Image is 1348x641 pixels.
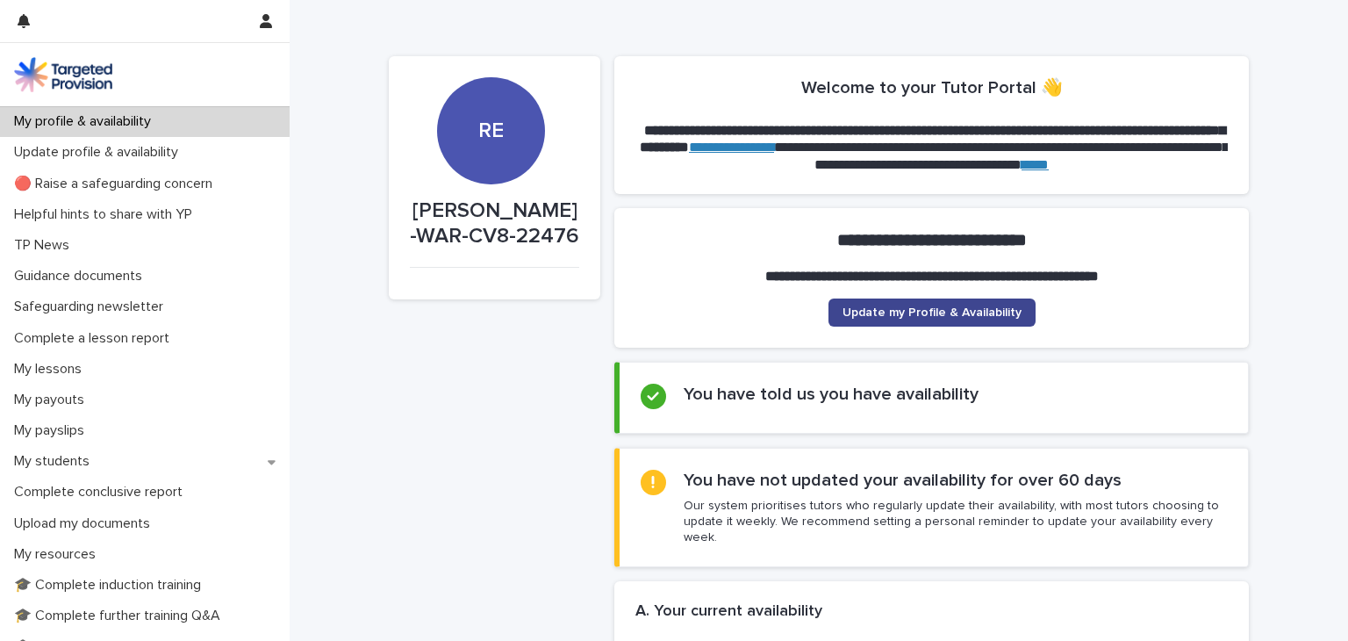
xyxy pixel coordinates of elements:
p: My payslips [7,422,98,439]
p: My lessons [7,361,96,378]
p: My students [7,453,104,470]
p: My profile & availability [7,113,165,130]
img: M5nRWzHhSzIhMunXDL62 [14,57,112,92]
p: Safeguarding newsletter [7,299,177,315]
p: Guidance documents [7,268,156,284]
p: Complete a lesson report [7,330,183,347]
p: TP News [7,237,83,254]
p: Update profile & availability [7,144,192,161]
div: RE [437,11,544,144]
p: Complete conclusive report [7,484,197,501]
p: Our system prioritises tutors who regularly update their availability, with most tutors choosing ... [684,498,1227,546]
a: Update my Profile & Availability [828,299,1036,327]
p: 🔴 Raise a safeguarding concern [7,176,226,192]
span: Update my Profile & Availability [842,306,1022,319]
h2: You have not updated your availability for over 60 days [684,470,1122,491]
h2: A. Your current availability [635,602,822,622]
h2: Welcome to your Tutor Portal 👋 [801,77,1063,98]
p: Helpful hints to share with YP [7,206,206,223]
p: My resources [7,546,110,563]
p: 🎓 Complete further training Q&A [7,608,234,624]
p: Upload my documents [7,515,164,532]
p: 🎓 Complete induction training [7,577,215,594]
h2: You have told us you have availability [684,384,979,405]
p: My payouts [7,392,98,408]
p: [PERSON_NAME]-WAR-CV8-22476 [410,198,579,249]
